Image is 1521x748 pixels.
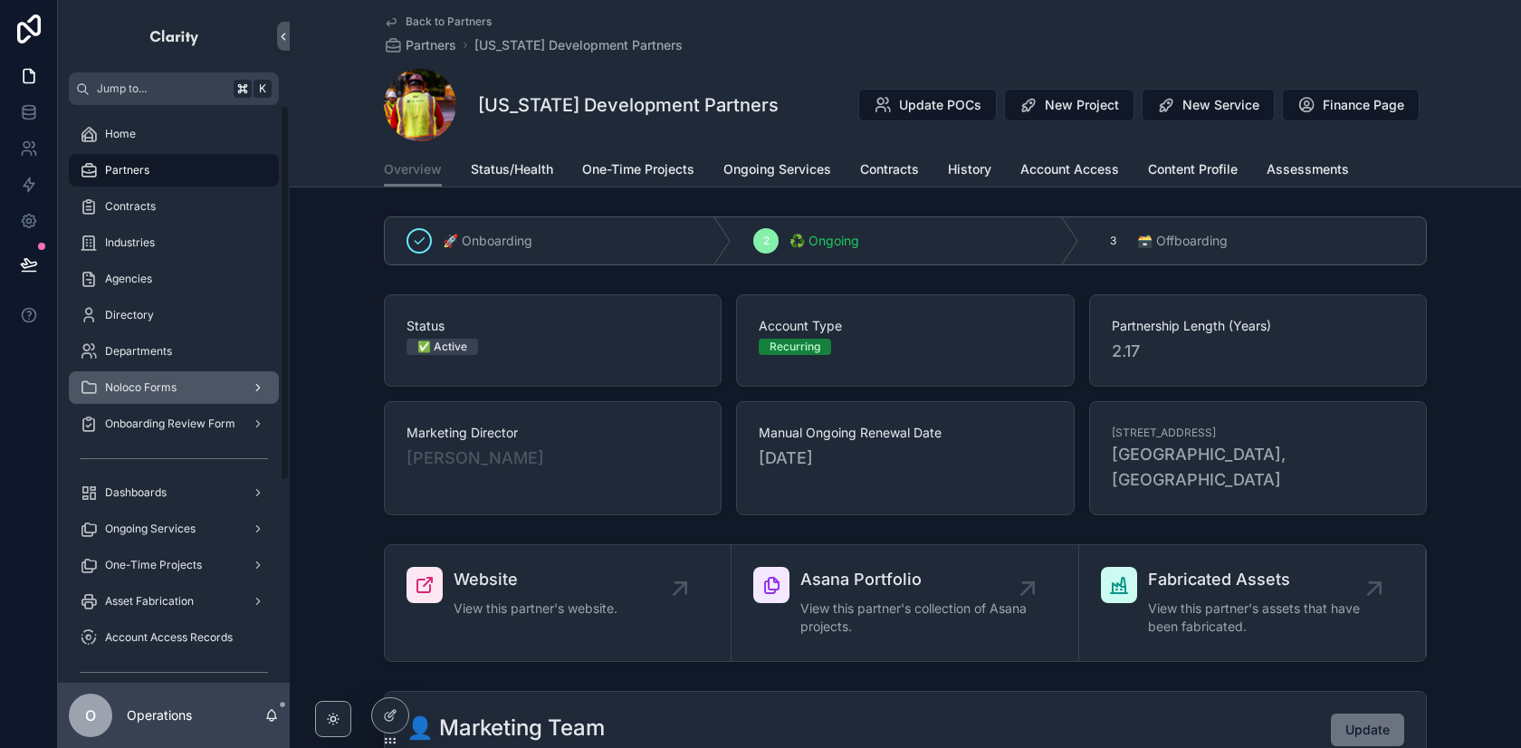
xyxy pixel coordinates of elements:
span: O [85,705,96,726]
span: One-Time Projects [582,160,694,178]
a: Noloco Forms [69,371,279,404]
a: Agencies [69,263,279,295]
span: New Service [1182,96,1259,114]
p: Operations [127,706,192,724]
a: History [948,153,991,189]
div: Recurring [770,339,820,355]
span: Industries [105,235,155,250]
span: 3 [1110,234,1116,248]
span: Partners [406,36,456,54]
a: Asana PortfolioView this partner's collection of Asana projects. [732,545,1078,661]
a: Partners [69,154,279,187]
a: Departments [69,335,279,368]
span: View this partner's assets that have been fabricated. [1148,599,1374,636]
span: Marketing Director [407,424,699,442]
a: Industries [69,226,279,259]
span: Overview [384,160,442,178]
span: Onboarding Review Form [105,417,235,431]
span: Account Access Records [105,630,233,645]
span: Dashboards [105,485,167,500]
span: Finance Page [1323,96,1404,114]
span: Status [407,317,699,335]
a: Partners [384,36,456,54]
button: Update [1331,714,1404,746]
span: Noloco Forms [105,380,177,395]
span: Ongoing Services [723,160,831,178]
a: Overview [384,153,442,187]
a: Status/Health [471,153,553,189]
a: Contracts [69,190,279,223]
a: Account Access [1020,153,1119,189]
span: Account Type [759,317,1051,335]
a: One-Time Projects [582,153,694,189]
a: One-Time Projects [69,549,279,581]
span: New Project [1045,96,1119,114]
span: Partners [105,163,149,177]
span: Account Access [1020,160,1119,178]
a: Ongoing Services [69,513,279,545]
span: Contracts [105,199,156,214]
span: Home [105,127,136,141]
span: Update POCs [899,96,981,114]
button: Jump to...K [69,72,279,105]
h1: [US_STATE] Development Partners [478,92,779,118]
span: History [948,160,991,178]
span: Agencies [105,272,152,286]
a: Contracts [860,153,919,189]
span: 2.17 [1112,339,1404,364]
a: Back to Partners [384,14,492,29]
span: Update [1345,721,1390,739]
span: Manual Ongoing Renewal Date [759,424,1051,442]
img: App logo [148,22,200,51]
span: [DATE] [759,446,1051,471]
span: 2 [763,234,770,248]
span: ♻️ Ongoing [789,232,859,250]
a: Account Access Records [69,621,279,654]
button: Finance Page [1282,89,1420,121]
a: Dashboards [69,476,279,509]
a: [US_STATE] Development Partners [474,36,683,54]
span: View this partner's website. [454,599,617,618]
span: Back to Partners [406,14,492,29]
a: WebsiteView this partner's website. [385,545,732,661]
span: Assessments [1267,160,1349,178]
span: Departments [105,344,172,359]
span: Ongoing Services [105,522,196,536]
span: 🚀 Onboarding [443,232,532,250]
a: Onboarding Review Form [69,408,279,440]
a: Ongoing Services [723,153,831,189]
a: Fabricated AssetsView this partner's assets that have been fabricated. [1079,545,1426,661]
span: Jump to... [97,82,226,96]
span: Partnership Length (Years) [1112,317,1404,335]
span: [STREET_ADDRESS] [1112,426,1216,440]
span: K [255,82,270,96]
span: Content Profile [1148,160,1238,178]
button: Update POCs [858,89,997,121]
button: New Service [1142,89,1275,121]
button: New Project [1004,89,1134,121]
span: View this partner's collection of Asana projects. [800,599,1027,636]
span: Status/Health [471,160,553,178]
a: Assessments [1267,153,1349,189]
span: One-Time Projects [105,558,202,572]
span: Fabricated Assets [1148,567,1374,592]
a: Home [69,118,279,150]
div: ✅ Active [417,339,467,355]
a: Content Profile [1148,153,1238,189]
span: [GEOGRAPHIC_DATA], [GEOGRAPHIC_DATA] [1112,442,1404,493]
span: Asana Portfolio [800,567,1027,592]
h2: 👤 Marketing Team [407,714,605,743]
span: Website [454,567,617,592]
span: Directory [105,308,154,322]
a: Directory [69,299,279,331]
a: [PERSON_NAME] [407,446,544,471]
span: Contracts [860,160,919,178]
span: 🗃 Offboarding [1137,232,1228,250]
div: scrollable content [58,105,290,683]
span: Asset Fabrication [105,594,194,609]
a: Asset Fabrication [69,585,279,618]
